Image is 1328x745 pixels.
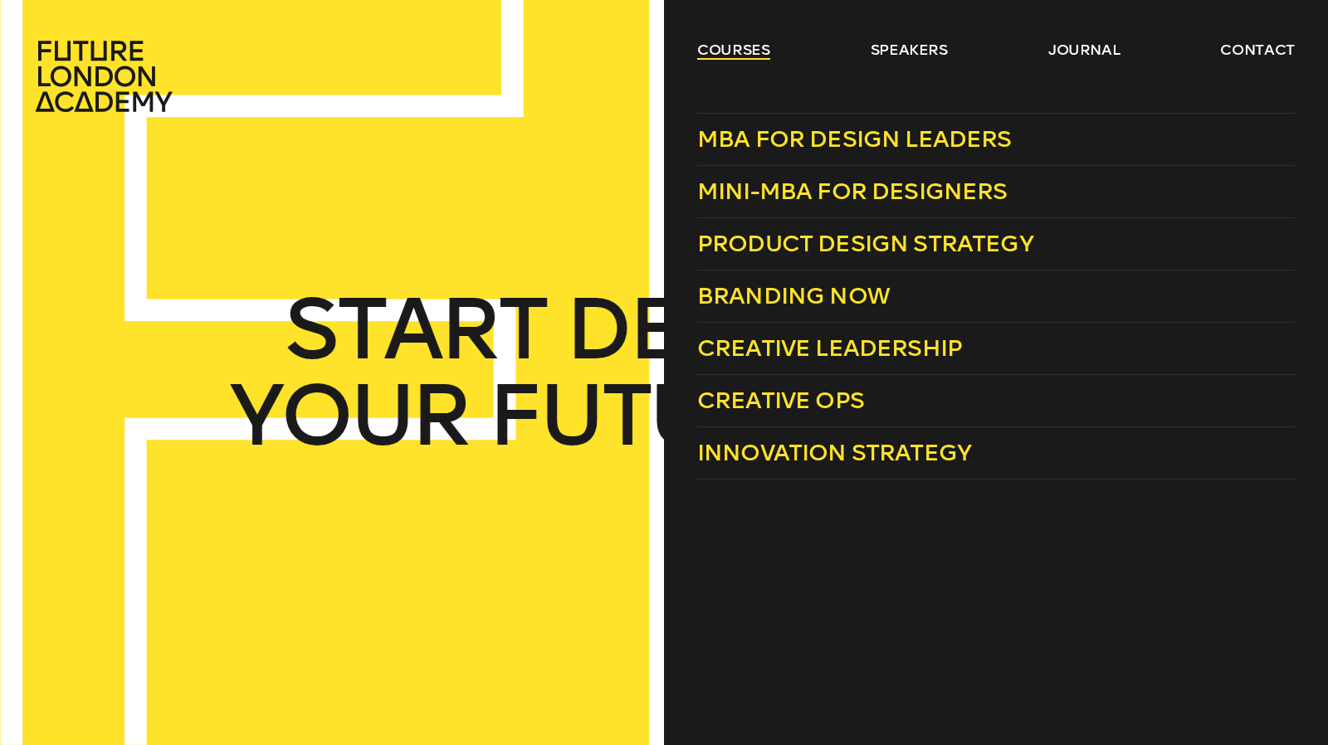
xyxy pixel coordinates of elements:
[697,334,962,362] span: Creative Leadership
[1048,40,1120,60] a: journal
[697,387,864,414] span: Creative Ops
[697,218,1295,270] a: Product Design Strategy
[697,230,1033,257] span: Product Design Strategy
[697,125,1012,153] span: MBA for Design Leaders
[697,270,1295,323] a: Branding Now
[697,323,1295,375] a: Creative Leadership
[697,282,890,309] span: Branding Now
[871,40,948,60] a: speakers
[697,178,1008,205] span: Mini-MBA for Designers
[697,439,971,466] span: Innovation Strategy
[697,40,770,60] a: courses
[697,427,1295,480] a: Innovation Strategy
[1220,40,1295,60] a: contact
[697,166,1295,218] a: Mini-MBA for Designers
[697,113,1295,166] a: MBA for Design Leaders
[697,375,1295,427] a: Creative Ops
